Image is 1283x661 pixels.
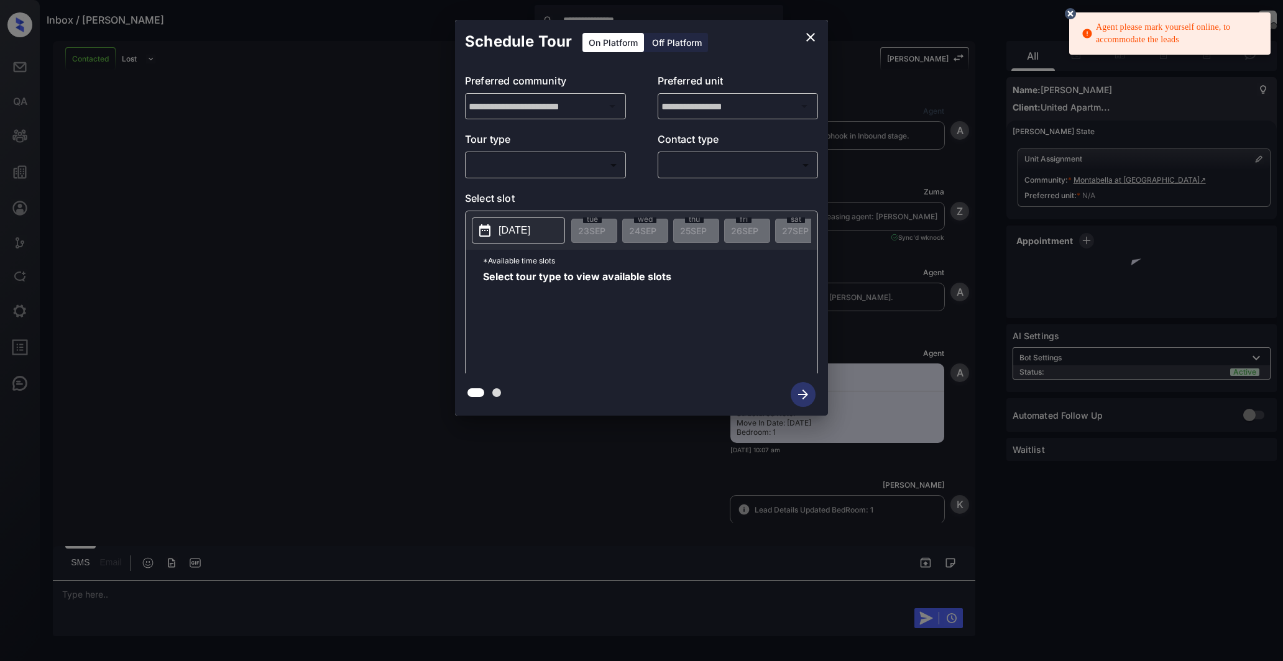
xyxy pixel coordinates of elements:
p: [DATE] [499,223,530,238]
p: Tour type [465,132,626,152]
p: *Available time slots [483,250,817,271]
h2: Schedule Tour [455,20,582,63]
div: Agent please mark yourself online, to accommodate the leads [1082,16,1261,51]
p: Select slot [465,191,818,211]
p: Preferred unit [658,73,819,93]
div: On Platform [582,33,644,52]
span: Select tour type to view available slots [483,271,671,371]
div: Off Platform [646,33,708,52]
button: close [798,25,823,50]
p: Preferred community [465,73,626,93]
button: [DATE] [472,217,565,244]
p: Contact type [658,132,819,152]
